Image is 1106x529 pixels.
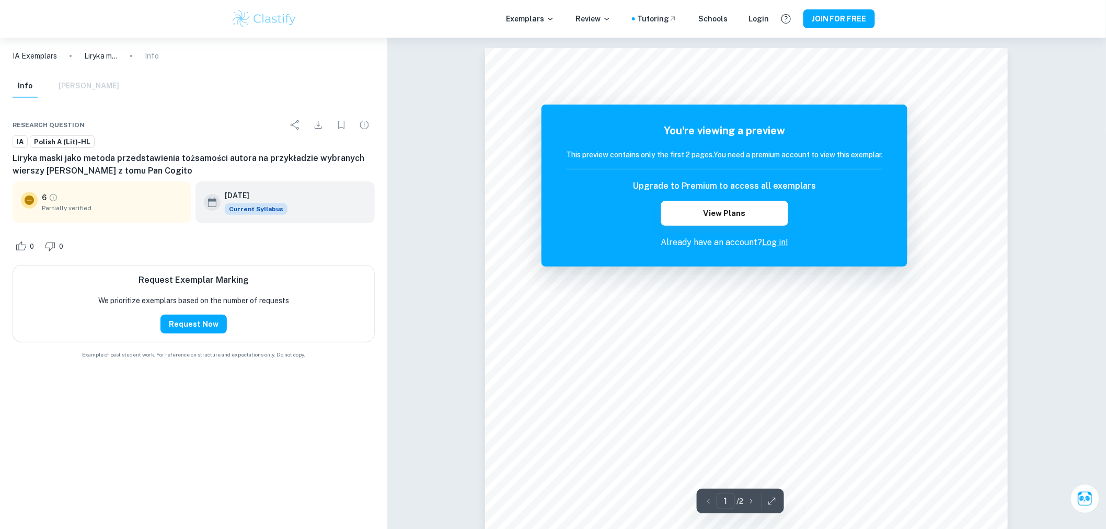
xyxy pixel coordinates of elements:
button: Ask Clai [1070,484,1100,513]
div: Bookmark [331,114,352,135]
button: View Plans [661,201,788,226]
p: 6 [42,192,47,203]
p: Review [575,13,611,25]
img: Clastify logo [231,8,297,29]
p: Exemplars [506,13,555,25]
h6: Request Exemplar Marking [139,274,249,286]
div: Share [285,114,306,135]
p: Info [145,50,159,62]
button: Help and Feedback [777,10,795,28]
h6: Upgrade to Premium to access all exemplars [633,180,816,192]
span: Polish A (Lit)-HL [30,137,94,147]
a: IA Exemplars [13,50,57,62]
button: JOIN FOR FREE [803,9,875,28]
p: Liryka maski jako metoda przedstawienia tożsamości autora na przykładzie wybranych wierszy [PERSO... [84,50,118,62]
span: Example of past student work. For reference on structure and expectations only. Do not copy. [13,351,375,359]
a: Log in! [762,237,788,247]
button: Request Now [160,315,227,333]
h6: [DATE] [225,190,279,201]
div: Dislike [42,238,69,255]
p: / 2 [737,496,744,507]
span: Current Syllabus [225,203,287,215]
p: Already have an account? [566,236,883,249]
span: IA [13,137,27,147]
h6: Liryka maski jako metoda przedstawienia tożsamości autora na przykładzie wybranych wierszy [PERSO... [13,152,375,177]
a: IA [13,135,28,148]
a: Schools [698,13,728,25]
div: Download [308,114,329,135]
a: Login [748,13,769,25]
div: This exemplar is based on the current syllabus. Feel free to refer to it for inspiration/ideas wh... [225,203,287,215]
p: We prioritize exemplars based on the number of requests [98,295,289,306]
button: Info [13,75,38,98]
a: Tutoring [637,13,677,25]
span: Research question [13,120,85,130]
span: 0 [53,241,69,252]
span: Partially verified [42,203,183,213]
div: Report issue [354,114,375,135]
h5: You're viewing a preview [566,123,883,139]
div: Like [13,238,40,255]
a: Grade partially verified [49,193,58,202]
span: 0 [24,241,40,252]
h6: This preview contains only the first 2 pages. You need a premium account to view this exemplar. [566,149,883,160]
a: Polish A (Lit)-HL [30,135,95,148]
